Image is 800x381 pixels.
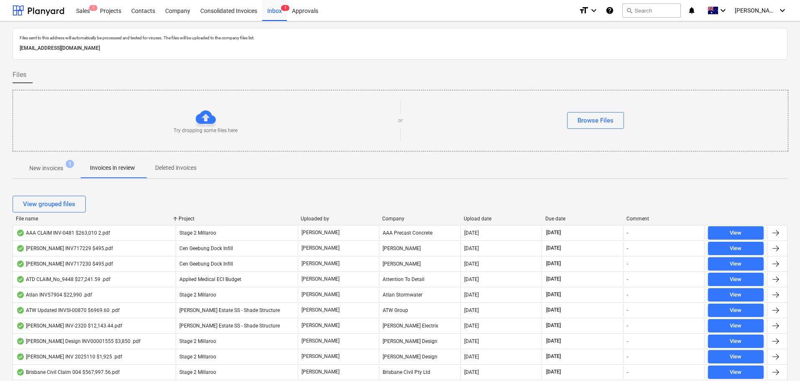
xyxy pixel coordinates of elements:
button: View [708,226,764,240]
div: [PERSON_NAME] INV717229 $495.pdf [16,245,113,252]
div: - [627,338,628,344]
div: OCR finished [16,261,25,267]
div: [DATE] [464,323,479,329]
div: View [730,244,741,253]
div: AAA CLAIM INV-0481 $263,010 2.pdf [16,230,110,236]
span: 1 [281,5,289,11]
div: - [627,245,628,251]
i: format_size [579,5,589,15]
span: [DATE] [545,291,562,298]
p: Invoices in review [90,164,135,172]
div: Company [382,216,457,222]
button: Browse Files [567,112,624,129]
p: [EMAIL_ADDRESS][DOMAIN_NAME] [20,44,780,53]
div: OCR finished [16,276,25,283]
span: Files [13,70,26,80]
div: [PERSON_NAME] Electrix [379,319,460,332]
button: View [708,304,764,317]
div: File name [16,216,172,222]
span: Stage 2 Millaroo [179,338,216,344]
div: [PERSON_NAME] Design INV00001555 $3,850 .pdf [16,338,141,345]
div: [DATE] [464,292,479,298]
span: Stage 2 Millaroo [179,354,216,360]
div: Atlan Stormwater [379,288,460,302]
div: [DATE] [464,369,479,375]
p: [PERSON_NAME] [302,260,340,267]
div: Atlan INV57904 $22,990 .pdf [16,292,92,298]
div: [PERSON_NAME] INV-2320 $12,143.44.pdf [16,322,122,329]
button: View [708,319,764,332]
div: Uploaded by [301,216,376,222]
div: Upload date [464,216,539,222]
div: View [730,337,741,346]
span: Patrick Estate SS - Shade Structure [179,323,280,329]
i: Knowledge base [606,5,614,15]
div: OCR finished [16,322,25,329]
span: 1 [89,5,97,11]
p: [PERSON_NAME] [302,322,340,329]
div: Due date [545,216,620,222]
span: Applied Medical ECI Budget [179,276,241,282]
p: [PERSON_NAME] [302,368,340,376]
div: Brisbane Civil Pty Ltd [379,366,460,379]
div: - [627,354,628,360]
div: [DATE] [464,354,479,360]
div: AAA Precast Concrete [379,226,460,240]
div: Try dropping some files hereorBrowse Files [13,90,788,151]
div: Project [179,216,294,222]
i: keyboard_arrow_down [589,5,599,15]
span: Stage 2 Millaroo [179,230,216,236]
span: [DATE] [545,260,562,267]
div: OCR finished [16,338,25,345]
div: - [627,307,628,313]
div: [PERSON_NAME] Design [379,350,460,363]
div: View [730,228,741,238]
p: [PERSON_NAME] [302,307,340,314]
span: [DATE] [545,307,562,314]
div: View [730,259,741,269]
span: Cen Geebung Dock Infill [179,261,233,267]
i: keyboard_arrow_down [718,5,728,15]
div: [PERSON_NAME] INV717230 $495.pdf [16,261,113,267]
span: search [626,7,633,14]
div: ATD CLAIM_No_9448 $27,241.59 .pdf [16,276,110,283]
div: [DATE] [464,338,479,344]
div: ATW Updated INVSI-00870 $6969.60 .pdf [16,307,120,314]
div: [PERSON_NAME] [379,242,460,255]
i: keyboard_arrow_down [777,5,787,15]
button: View grouped files [13,196,86,212]
span: [DATE] [545,245,562,252]
span: [DATE] [545,229,562,236]
button: View [708,335,764,348]
p: [PERSON_NAME] [302,245,340,252]
div: OCR finished [16,292,25,298]
div: Attention To Detail [379,273,460,286]
div: View [730,352,741,362]
span: [PERSON_NAME] [735,7,777,14]
div: [DATE] [464,230,479,236]
span: [DATE] [545,353,562,360]
span: [DATE] [545,322,562,329]
div: ATW Group [379,304,460,317]
p: Try dropping some files here [174,127,238,134]
div: OCR finished [16,353,25,360]
p: [PERSON_NAME] [302,291,340,298]
div: View [730,368,741,377]
div: [DATE] [464,245,479,251]
div: - [627,276,628,282]
div: - [627,323,628,329]
div: - [627,230,628,236]
span: Cen Geebung Dock Infill [179,245,233,251]
div: [DATE] [464,261,479,267]
p: or [398,117,403,124]
button: View [708,350,764,363]
button: View [708,366,764,379]
div: [PERSON_NAME] Design [379,335,460,348]
i: notifications [688,5,696,15]
div: Browse Files [578,115,613,126]
p: Deleted invoices [155,164,197,172]
button: View [708,242,764,255]
span: [DATE] [545,368,562,376]
button: View [708,288,764,302]
div: [PERSON_NAME] INV 2025110 $1,925 .pdf [16,353,122,360]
